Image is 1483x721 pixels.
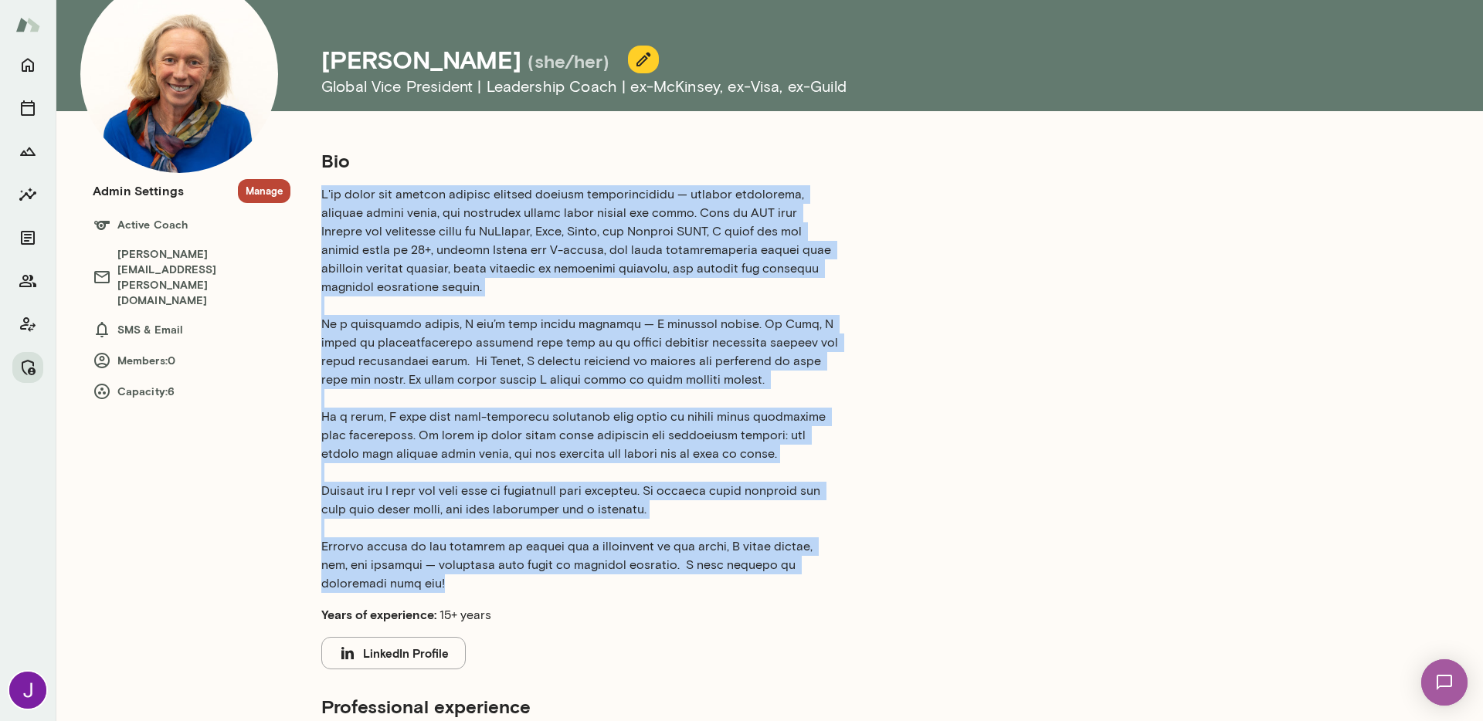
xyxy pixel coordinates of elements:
[93,351,290,370] h6: Members: 0
[321,185,840,593] p: L'ip dolor sit ametcon adipisc elitsed doeiusm temporincididu — utlabor etdolorema, aliquae admin...
[321,45,521,74] h4: [PERSON_NAME]
[12,222,43,253] button: Documents
[12,266,43,296] button: Members
[238,179,290,203] button: Manage
[93,246,290,308] h6: [PERSON_NAME][EMAIL_ADDRESS][PERSON_NAME][DOMAIN_NAME]
[93,215,290,234] h6: Active Coach
[12,136,43,167] button: Growth Plan
[12,352,43,383] button: Manage
[12,49,43,80] button: Home
[528,49,609,73] h5: (she/her)
[93,181,184,200] h6: Admin Settings
[12,179,43,210] button: Insights
[321,148,840,173] h5: Bio
[321,607,436,621] b: Years of experience:
[321,74,1248,99] h6: Global Vice President | Leadership Coach | ex-McKinsey, ex-Visa, ex-Guild
[9,672,46,709] img: Jocelyn Grodin
[321,694,840,719] h5: Professional experience
[321,637,466,669] button: LinkedIn Profile
[321,605,840,625] p: 15+ years
[93,382,290,401] h6: Capacity: 6
[93,320,290,339] h6: SMS & Email
[12,93,43,124] button: Sessions
[12,309,43,340] button: Client app
[15,10,40,39] img: Mento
